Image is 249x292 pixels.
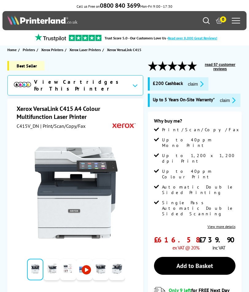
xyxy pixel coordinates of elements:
[7,15,124,26] a: Printerland Logo
[7,47,18,53] a: Home
[154,235,199,245] span: £616.58
[153,80,183,87] span: £200 Cashback
[199,62,242,71] button: read 57 customer reviews
[212,245,225,251] span: inc VAT
[105,36,217,40] a: Trust Score 5.0 - Our Customers Love Us -Read over 8,000 Great Reviews!
[154,118,235,127] div: Why buy me?
[162,153,235,164] span: Up to 1,200 x 1,200 dpi Print
[162,137,235,148] span: Up to 40ppm Mono Print
[107,47,141,53] span: Xerox VersaLink C415
[14,82,31,87] img: View Cartridges
[41,47,65,53] a: Xerox Printers
[172,245,199,251] span: ex VAT @ 20%
[40,123,85,129] span: | Print/Scan/Copy/Fax
[154,257,235,275] a: Add to Basket
[199,235,239,245] span: £739.90
[168,36,217,40] span: Read over 8,000 Great Reviews!
[162,184,235,195] span: Automatic Double Sided Printing
[162,200,235,217] span: Single Pass Automatic Double Sided Scanning
[7,15,77,25] img: Printerland Logo
[220,16,226,22] span: 0
[186,80,205,87] button: promo-description
[207,224,235,229] a: View more details
[23,47,37,53] a: Printers
[23,47,35,53] span: Printers
[218,97,237,104] button: promo-description
[17,123,39,129] span: C415V_DN
[162,168,235,180] span: Up to 40ppm Colour Print
[69,47,102,53] a: Xerox Laser Printers
[113,121,136,130] img: Xerox
[162,127,241,132] span: Print/Scan/Copy/Fax
[153,97,215,104] span: Up to 5 Years On-Site Warranty*
[17,105,136,121] h1: Xerox VersaLink C415 A4 Colour Multifunction Laser Printer
[69,35,101,41] img: trustpilot rating
[34,79,128,92] span: View Cartridges For This Printer
[100,2,140,10] b: 0800 840 3699
[41,47,63,53] span: Xerox Printers
[100,4,140,9] a: 0800 840 3699
[30,147,122,239] img: Xerox VersaLink C415
[32,34,69,41] img: trustpilot rating
[7,47,17,53] span: Home
[203,17,210,24] a: Search
[216,17,223,24] a: 0
[107,47,143,53] a: Xerox VersaLink C415
[69,47,101,53] span: Xerox Laser Printers
[7,61,45,71] span: Best Seller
